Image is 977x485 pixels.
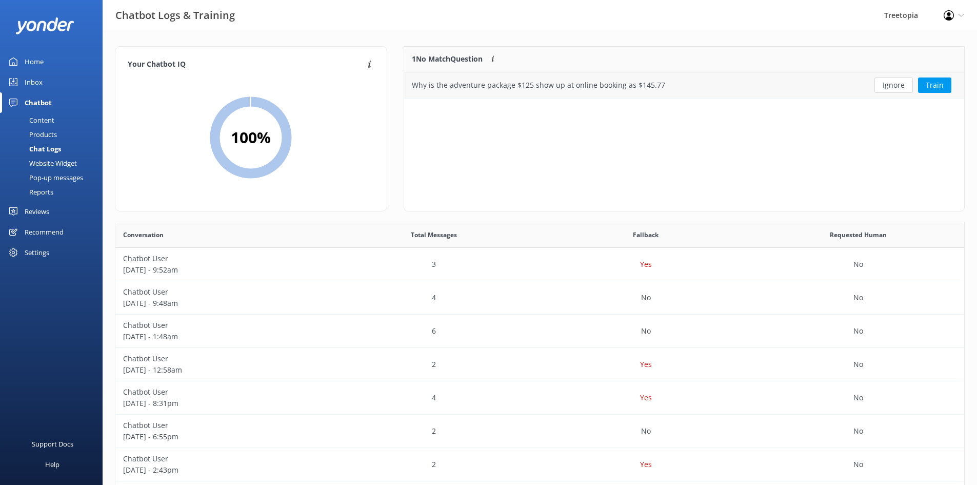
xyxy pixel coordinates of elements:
[412,53,483,65] p: 1 No Match Question
[640,459,652,470] p: Yes
[853,259,863,270] p: No
[853,325,863,337] p: No
[123,298,320,309] p: [DATE] - 9:48am
[432,359,436,370] p: 2
[6,142,103,156] a: Chat Logs
[123,386,320,398] p: Chatbot User
[128,59,365,70] h4: Your Chatbot IQ
[432,425,436,437] p: 2
[115,7,235,24] h3: Chatbot Logs & Training
[874,77,913,93] button: Ignore
[32,434,73,454] div: Support Docs
[432,259,436,270] p: 3
[25,51,44,72] div: Home
[123,331,320,342] p: [DATE] - 1:48am
[640,259,652,270] p: Yes
[123,453,320,464] p: Chatbot User
[633,230,659,240] span: Fallback
[115,415,964,448] div: row
[432,325,436,337] p: 6
[641,325,651,337] p: No
[123,364,320,376] p: [DATE] - 12:58am
[123,230,164,240] span: Conversation
[25,72,43,92] div: Inbox
[123,253,320,264] p: Chatbot User
[6,142,61,156] div: Chat Logs
[432,292,436,303] p: 4
[432,459,436,470] p: 2
[830,230,887,240] span: Requested Human
[6,127,103,142] a: Products
[853,459,863,470] p: No
[25,92,52,113] div: Chatbot
[640,359,652,370] p: Yes
[6,156,77,170] div: Website Widget
[404,72,964,98] div: row
[853,359,863,370] p: No
[115,248,964,281] div: row
[411,230,457,240] span: Total Messages
[45,454,59,475] div: Help
[6,113,103,127] a: Content
[6,170,103,185] a: Pop-up messages
[15,17,74,34] img: yonder-white-logo.png
[6,156,103,170] a: Website Widget
[123,286,320,298] p: Chatbot User
[123,431,320,442] p: [DATE] - 6:55pm
[123,464,320,476] p: [DATE] - 2:43pm
[123,420,320,431] p: Chatbot User
[231,125,271,150] h2: 100 %
[123,353,320,364] p: Chatbot User
[25,222,64,242] div: Recommend
[115,448,964,481] div: row
[6,127,57,142] div: Products
[115,381,964,415] div: row
[123,398,320,409] p: [DATE] - 8:31pm
[412,80,665,91] div: Why is the adventure package $125 show up at online booking as $145.77
[115,315,964,348] div: row
[432,392,436,403] p: 4
[6,113,54,127] div: Content
[641,425,651,437] p: No
[918,77,951,93] button: Train
[853,392,863,403] p: No
[6,185,53,199] div: Reports
[25,242,49,263] div: Settings
[115,348,964,381] div: row
[123,320,320,331] p: Chatbot User
[115,281,964,315] div: row
[25,201,49,222] div: Reviews
[640,392,652,403] p: Yes
[641,292,651,303] p: No
[404,72,964,98] div: grid
[853,425,863,437] p: No
[6,170,83,185] div: Pop-up messages
[6,185,103,199] a: Reports
[123,264,320,276] p: [DATE] - 9:52am
[853,292,863,303] p: No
